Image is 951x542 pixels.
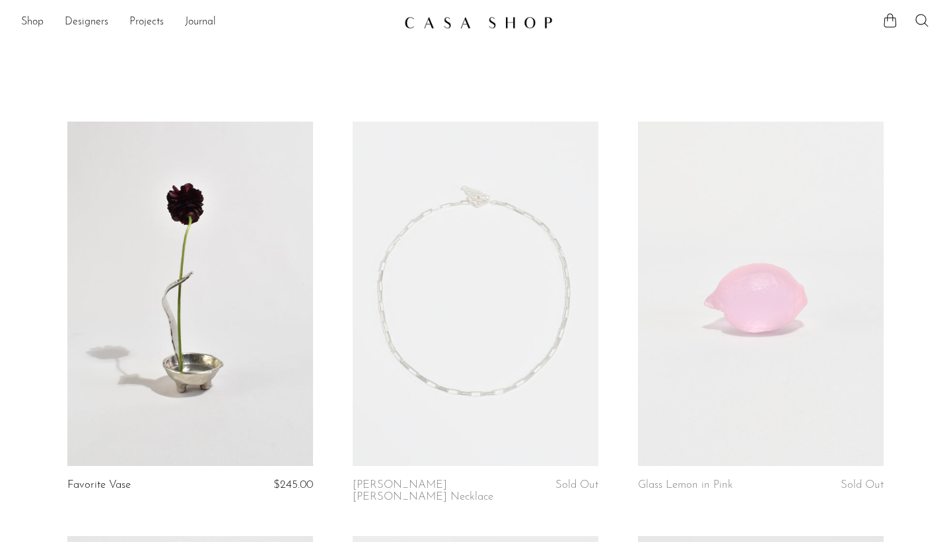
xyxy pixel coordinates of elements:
[841,479,884,490] span: Sold Out
[185,14,216,31] a: Journal
[21,14,44,31] a: Shop
[67,479,131,491] a: Favorite Vase
[129,14,164,31] a: Projects
[21,11,394,34] ul: NEW HEADER MENU
[638,479,733,491] a: Glass Lemon in Pink
[65,14,108,31] a: Designers
[21,11,394,34] nav: Desktop navigation
[555,479,598,490] span: Sold Out
[273,479,313,490] span: $245.00
[353,479,516,504] a: [PERSON_NAME] [PERSON_NAME] Necklace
